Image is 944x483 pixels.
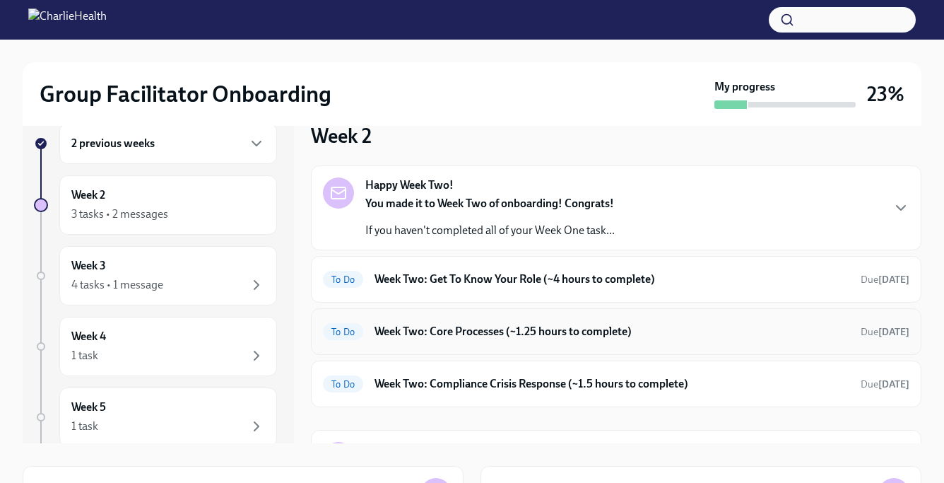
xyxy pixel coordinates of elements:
[861,325,909,339] span: September 16th, 2025 10:00
[311,123,372,149] h3: Week 2
[878,378,909,390] strong: [DATE]
[365,197,614,210] strong: You made it to Week Two of onboarding! Congrats!
[365,223,615,238] p: If you haven't completed all of your Week One task...
[365,442,512,458] strong: Week Two Onboarding Recap!
[71,187,105,203] h6: Week 2
[878,274,909,286] strong: [DATE]
[34,317,277,376] a: Week 41 task
[34,388,277,447] a: Week 51 task
[71,136,155,151] h6: 2 previous weeks
[323,379,363,390] span: To Do
[71,348,98,363] div: 1 task
[71,419,98,434] div: 1 task
[861,378,909,391] span: September 16th, 2025 10:00
[71,277,163,293] div: 4 tasks • 1 message
[323,327,363,337] span: To Do
[40,80,331,108] h2: Group Facilitator Onboarding
[365,178,454,193] strong: Happy Week Two!
[374,272,849,287] h6: Week Two: Get To Know Your Role (~4 hours to complete)
[374,376,849,392] h6: Week Two: Compliance Crisis Response (~1.5 hours to complete)
[71,206,168,222] div: 3 tasks • 2 messages
[714,79,775,95] strong: My progress
[34,175,277,235] a: Week 23 tasks • 2 messages
[323,268,909,291] a: To DoWeek Two: Get To Know Your Role (~4 hours to complete)Due[DATE]
[71,329,106,344] h6: Week 4
[34,246,277,305] a: Week 34 tasks • 1 message
[323,274,363,285] span: To Do
[878,326,909,338] strong: [DATE]
[323,373,909,395] a: To DoWeek Two: Compliance Crisis Response (~1.5 hours to complete)Due[DATE]
[861,326,909,338] span: Due
[71,258,106,274] h6: Week 3
[28,8,107,31] img: CharlieHealth
[59,123,277,164] div: 2 previous weeks
[861,378,909,390] span: Due
[867,81,904,107] h3: 23%
[861,274,909,286] span: Due
[374,324,849,339] h6: Week Two: Core Processes (~1.25 hours to complete)
[323,320,909,343] a: To DoWeek Two: Core Processes (~1.25 hours to complete)Due[DATE]
[71,400,106,415] h6: Week 5
[861,273,909,286] span: September 16th, 2025 10:00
